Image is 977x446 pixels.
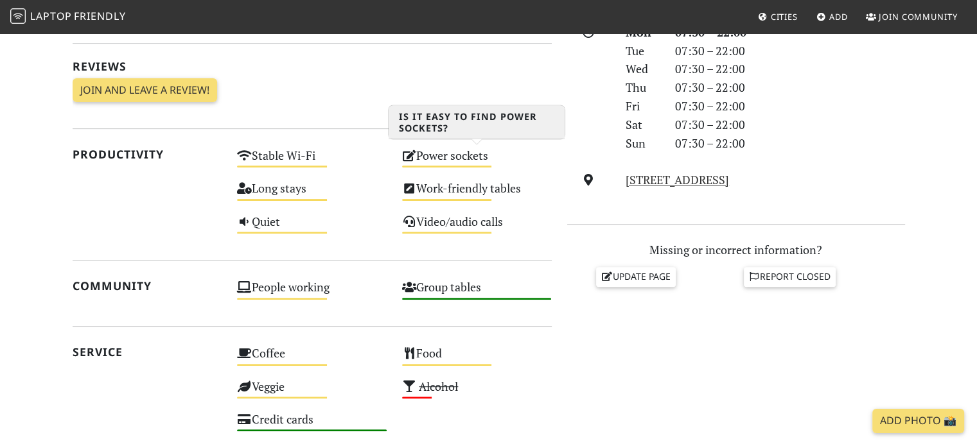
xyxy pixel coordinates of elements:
a: Add [811,5,853,28]
div: Long stays [229,178,394,210]
div: 07:30 – 22:00 [667,60,913,78]
span: Add [829,11,848,22]
div: Tue [618,42,667,60]
a: LaptopFriendly LaptopFriendly [10,6,126,28]
div: Veggie [229,376,394,409]
div: Coffee [229,343,394,375]
div: 07:30 – 22:00 [667,78,913,97]
div: Stable Wi-Fi [229,145,394,178]
div: Sat [618,116,667,134]
div: Work-friendly tables [394,178,559,210]
h3: Is it easy to find power sockets? [389,106,565,139]
div: Power sockets [394,145,559,178]
div: Group tables [394,277,559,309]
a: Add Photo 📸 [872,409,964,433]
span: Join Community [879,11,958,22]
div: 07:30 – 22:00 [667,97,913,116]
span: Laptop [30,9,72,23]
h2: Productivity [73,148,222,161]
div: Video/audio calls [394,211,559,244]
span: Friendly [74,9,125,23]
p: Missing or incorrect information? [567,241,905,259]
h2: Community [73,279,222,293]
div: Wed [618,60,667,78]
s: Alcohol [419,379,458,394]
div: Fri [618,97,667,116]
h2: Service [73,345,222,359]
a: Cities [753,5,803,28]
h2: Reviews [73,60,552,73]
div: 07:30 – 22:00 [667,116,913,134]
img: LaptopFriendly [10,8,26,24]
a: Report closed [744,267,836,286]
div: Quiet [229,211,394,244]
div: Credit cards [229,409,394,442]
div: 07:30 – 22:00 [667,42,913,60]
div: People working [229,277,394,309]
span: Cities [771,11,798,22]
a: Join Community [861,5,963,28]
div: Thu [618,78,667,97]
div: 07:30 – 22:00 [667,134,913,153]
a: Join and leave a review! [73,78,217,103]
div: Sun [618,134,667,153]
a: Update page [596,267,676,286]
a: [STREET_ADDRESS] [626,172,729,187]
div: Food [394,343,559,375]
